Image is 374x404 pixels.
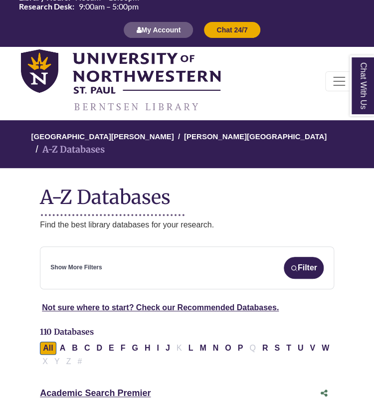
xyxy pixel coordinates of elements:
[40,327,94,337] span: 110 Databases
[284,257,324,279] button: Filter
[314,384,334,403] button: Share this database
[163,342,173,355] button: Filter Results J
[79,2,139,10] span: 9:00am – 5:00pm
[123,25,193,34] a: My Account
[69,342,81,355] button: Filter Results B
[203,25,260,34] a: Chat 24/7
[271,342,283,355] button: Filter Results S
[203,21,260,38] button: Chat 24/7
[40,342,56,355] button: All
[31,143,105,157] li: A-Z Databases
[319,342,332,355] button: Filter Results W
[154,342,162,355] button: Filter Results I
[40,178,334,208] h1: A-Z Databases
[21,49,220,113] img: library_home
[307,342,318,355] button: Filter Results V
[196,342,209,355] button: Filter Results M
[118,342,129,355] button: Filter Results F
[42,303,279,312] a: Not sure where to start? Check our Recommended Databases.
[40,218,334,231] p: Find the best library databases for your research.
[15,2,75,11] th: Research Desk:
[295,342,307,355] button: Filter Results U
[325,71,353,91] button: Toggle navigation
[283,342,294,355] button: Filter Results T
[81,342,93,355] button: Filter Results C
[259,342,271,355] button: Filter Results R
[129,342,141,355] button: Filter Results G
[57,342,69,355] button: Filter Results A
[235,342,246,355] button: Filter Results P
[142,342,154,355] button: Filter Results H
[40,343,333,365] div: Alpha-list to filter by first letter of database name
[50,263,102,272] a: Show More Filters
[93,342,105,355] button: Filter Results D
[123,21,193,38] button: My Account
[222,342,234,355] button: Filter Results O
[40,388,151,398] a: Academic Search Premier
[210,342,222,355] button: Filter Results N
[31,131,174,141] a: [GEOGRAPHIC_DATA][PERSON_NAME]
[40,120,334,168] nav: breadcrumb
[185,342,196,355] button: Filter Results L
[184,131,327,141] a: [PERSON_NAME][GEOGRAPHIC_DATA]
[106,342,117,355] button: Filter Results E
